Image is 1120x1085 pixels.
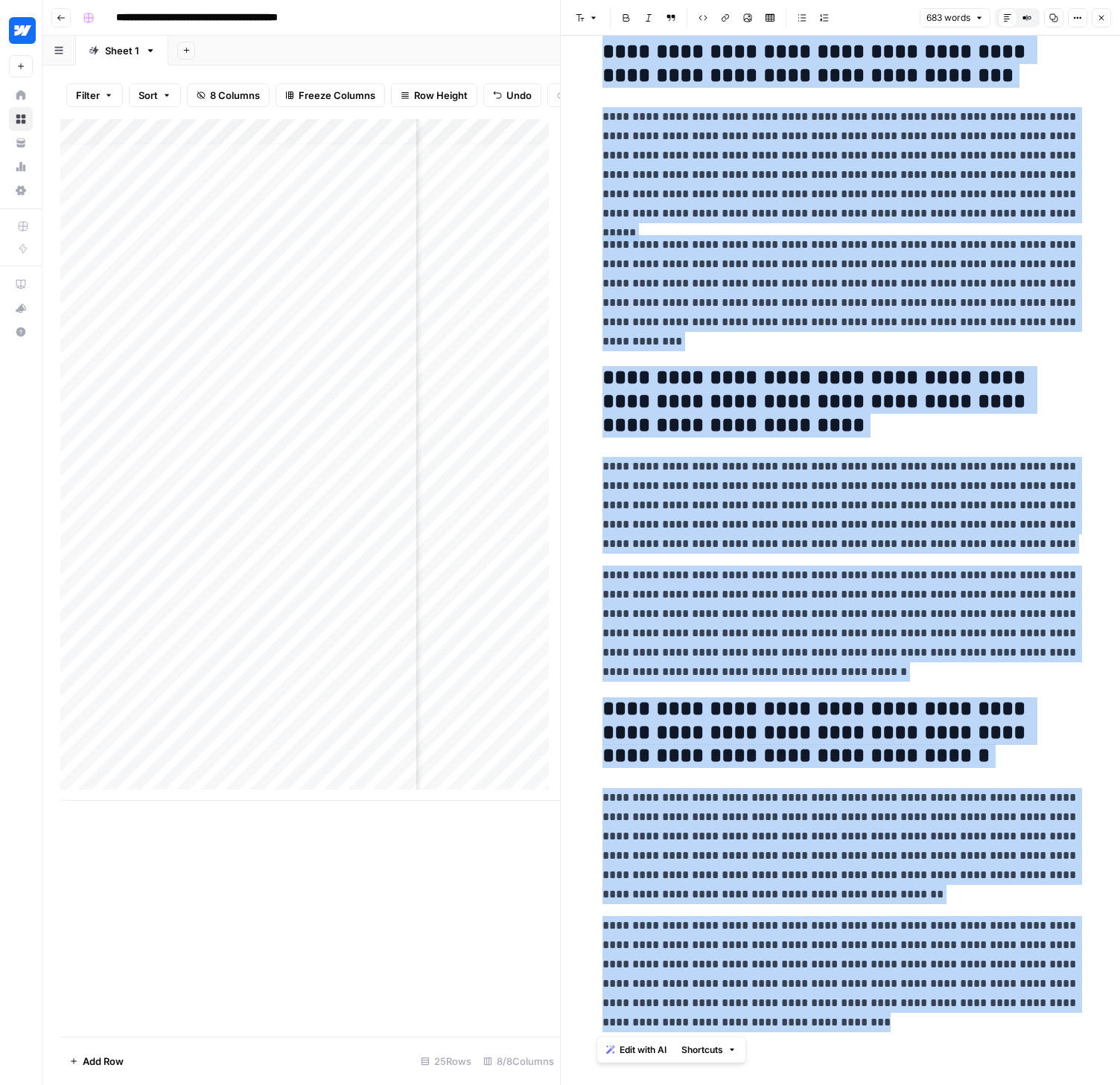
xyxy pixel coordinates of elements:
[9,107,33,131] a: Browse
[9,12,33,49] button: Workspace: Webflow
[9,83,33,107] a: Home
[129,83,181,107] button: Sort
[620,1043,666,1057] span: Edit with AI
[415,1049,477,1073] div: 25 Rows
[9,296,33,320] button: What's new?
[60,1049,133,1073] button: Add Row
[83,1054,124,1069] span: Add Row
[9,272,33,296] a: AirOps Academy
[299,88,375,103] span: Freeze Columns
[926,11,970,25] span: 683 words
[76,36,168,65] a: Sheet 1
[105,43,139,58] div: Sheet 1
[139,88,158,103] span: Sort
[9,179,33,202] a: Settings
[9,17,36,44] img: Webflow Logo
[600,1040,672,1060] button: Edit with AI
[66,83,123,107] button: Filter
[414,88,468,103] span: Row Height
[506,88,532,103] span: Undo
[920,8,990,28] button: 683 words
[10,297,32,319] div: What's new?
[9,320,33,344] button: Help + Support
[210,88,260,103] span: 8 Columns
[76,88,100,103] span: Filter
[483,83,541,107] button: Undo
[477,1049,560,1073] div: 8/8 Columns
[675,1040,742,1060] button: Shortcuts
[681,1043,723,1057] span: Shortcuts
[187,83,270,107] button: 8 Columns
[391,83,477,107] button: Row Height
[9,131,33,155] a: Your Data
[276,83,385,107] button: Freeze Columns
[9,155,33,179] a: Usage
